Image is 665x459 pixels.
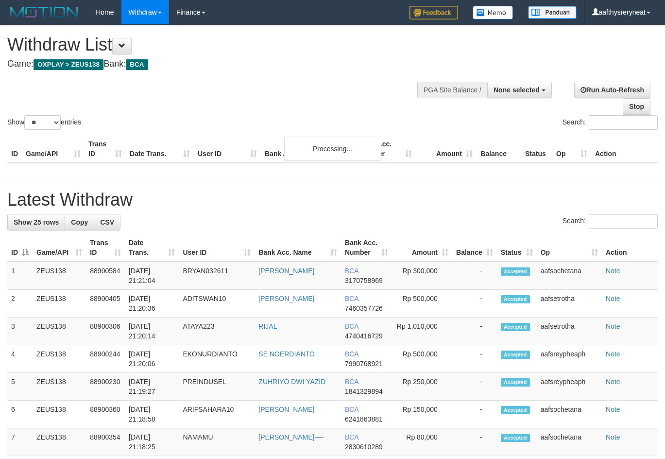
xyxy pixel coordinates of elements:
th: User ID: activate to sort column ascending [179,234,255,262]
th: Balance: activate to sort column ascending [452,234,497,262]
td: 3 [7,318,33,345]
a: Note [606,322,620,330]
td: ATAYA223 [179,318,255,345]
a: Note [606,406,620,413]
td: 6 [7,401,33,428]
td: 4 [7,345,33,373]
span: CSV [100,218,114,226]
img: Button%20Memo.svg [473,6,513,19]
img: Feedback.jpg [409,6,458,19]
span: Accepted [501,267,530,276]
span: Accepted [501,434,530,442]
td: aafsochetana [537,401,602,428]
td: 88900306 [86,318,125,345]
a: ZUHRIYO DWI YAZID [258,378,325,386]
span: Accepted [501,323,530,331]
th: Game/API: activate to sort column ascending [33,234,86,262]
td: ADITSWAN10 [179,290,255,318]
span: Accepted [501,406,530,414]
td: ZEUS138 [33,318,86,345]
td: aafsetrotha [537,318,602,345]
td: aafsreypheaph [537,373,602,401]
th: Date Trans. [126,135,194,163]
th: ID: activate to sort column descending [7,234,33,262]
td: 88900244 [86,345,125,373]
td: ZEUS138 [33,373,86,401]
a: Note [606,433,620,441]
td: 7 [7,428,33,456]
span: Copy 6241863881 to clipboard [345,415,383,423]
span: Copy 4740416729 to clipboard [345,332,383,340]
span: Accepted [501,351,530,359]
td: 88900405 [86,290,125,318]
a: SE NOERDIANTO [258,350,315,358]
th: Action [602,234,658,262]
td: - [452,345,497,373]
div: PGA Site Balance / [417,82,487,98]
a: RIJAL [258,322,277,330]
td: ZEUS138 [33,345,86,373]
td: 88900354 [86,428,125,456]
td: aafsetrotha [537,290,602,318]
td: - [452,428,497,456]
td: Rp 250,000 [392,373,452,401]
th: ID [7,135,22,163]
th: Date Trans.: activate to sort column ascending [125,234,179,262]
th: Bank Acc. Number: activate to sort column ascending [341,234,392,262]
a: Show 25 rows [7,214,65,230]
td: - [452,373,497,401]
td: 88900360 [86,401,125,428]
th: Op: activate to sort column ascending [537,234,602,262]
td: NAMAMU [179,428,255,456]
td: Rp 500,000 [392,345,452,373]
td: - [452,290,497,318]
h1: Withdraw List [7,35,434,54]
label: Search: [563,214,658,229]
td: [DATE] 21:20:36 [125,290,179,318]
span: Copy 7990768921 to clipboard [345,360,383,368]
th: Game/API [22,135,85,163]
select: Showentries [24,115,61,130]
td: [DATE] 21:18:25 [125,428,179,456]
input: Search: [589,115,658,130]
a: Note [606,295,620,302]
a: [PERSON_NAME] [258,267,314,275]
img: panduan.png [528,6,577,19]
th: Balance [477,135,521,163]
th: Trans ID [85,135,126,163]
span: BCA [345,295,358,302]
td: ZEUS138 [33,290,86,318]
td: ARIFSAHARA10 [179,401,255,428]
th: Bank Acc. Number [355,135,416,163]
td: aafsochetana [537,428,602,456]
th: Op [552,135,591,163]
td: [DATE] 21:20:14 [125,318,179,345]
span: None selected [494,86,540,94]
span: BCA [345,378,358,386]
span: Show 25 rows [14,218,59,226]
td: aafsochetana [537,262,602,290]
th: Trans ID: activate to sort column ascending [86,234,125,262]
td: 1 [7,262,33,290]
th: Amount: activate to sort column ascending [392,234,452,262]
span: BCA [345,322,358,330]
th: Status [521,135,552,163]
label: Show entries [7,115,81,130]
a: [PERSON_NAME]---- [258,433,324,441]
th: Action [591,135,658,163]
td: 5 [7,373,33,401]
td: - [452,401,497,428]
span: Copy 7460357726 to clipboard [345,304,383,312]
td: BRYAN032611 [179,262,255,290]
th: Status: activate to sort column ascending [497,234,537,262]
span: BCA [126,59,148,70]
a: [PERSON_NAME] [258,406,314,413]
a: Stop [623,98,650,115]
span: Copy 2830610289 to clipboard [345,443,383,451]
th: Bank Acc. Name [261,135,355,163]
a: Copy [65,214,94,230]
img: MOTION_logo.png [7,5,81,19]
td: 88900230 [86,373,125,401]
td: ZEUS138 [33,428,86,456]
td: [DATE] 21:19:27 [125,373,179,401]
